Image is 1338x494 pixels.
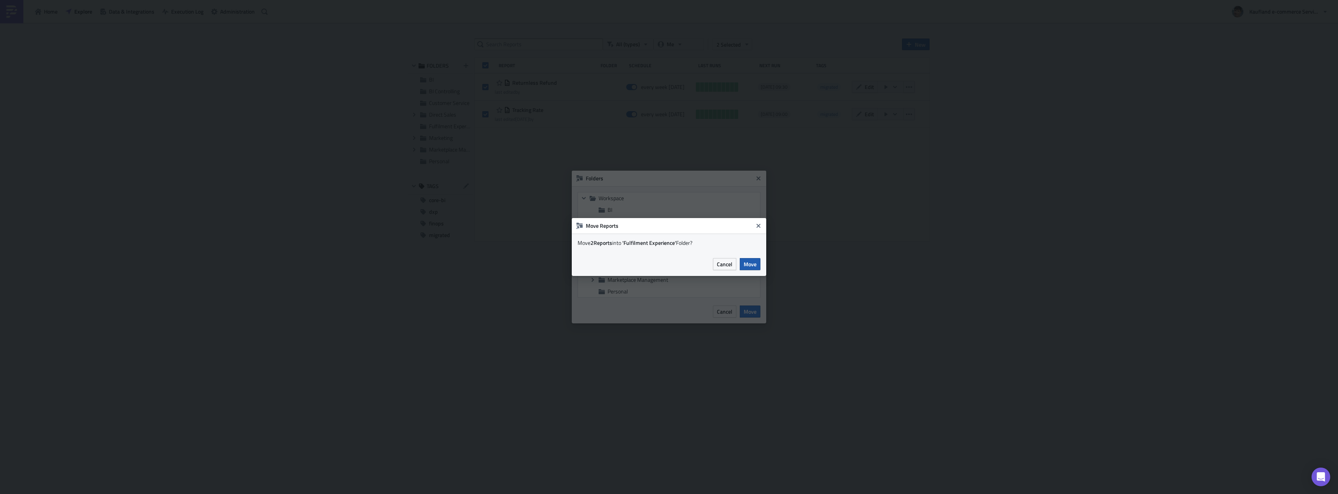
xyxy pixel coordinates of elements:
span: Cancel [717,260,732,268]
button: Move [740,258,760,270]
div: Open Intercom Messenger [1312,468,1330,486]
strong: 2 Reports [590,239,612,247]
h6: Move Reports [586,222,753,229]
button: Cancel [713,258,736,270]
strong: 'Fulfilment Experience' [621,239,676,247]
div: Move into Folder? [578,239,760,246]
button: Close [753,220,764,232]
span: Move [744,260,757,268]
